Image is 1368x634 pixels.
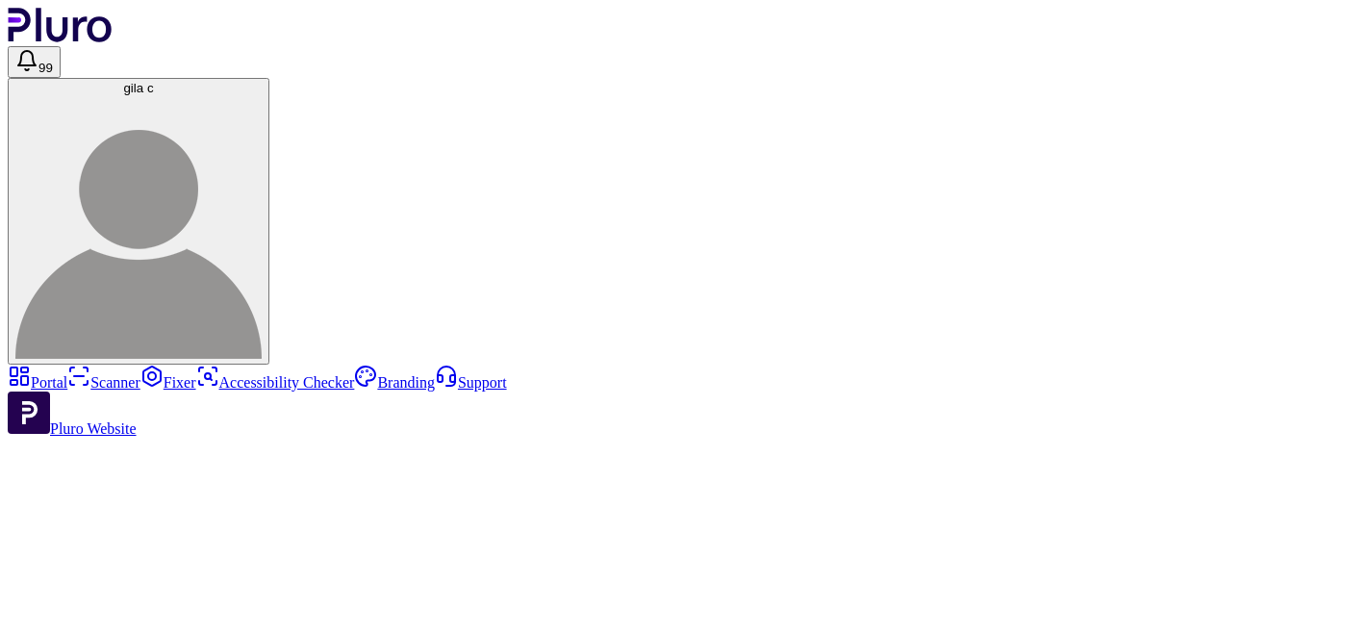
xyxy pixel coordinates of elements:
[140,374,196,391] a: Fixer
[38,61,53,75] span: 99
[123,81,153,95] span: gila c
[8,29,113,45] a: Logo
[8,365,1360,438] aside: Sidebar menu
[8,78,269,365] button: gila cgila c
[435,374,507,391] a: Support
[8,46,61,78] button: Open notifications, you have 128 new notifications
[354,374,435,391] a: Branding
[67,374,140,391] a: Scanner
[8,374,67,391] a: Portal
[8,420,137,437] a: Open Pluro Website
[196,374,355,391] a: Accessibility Checker
[15,113,262,359] img: gila c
